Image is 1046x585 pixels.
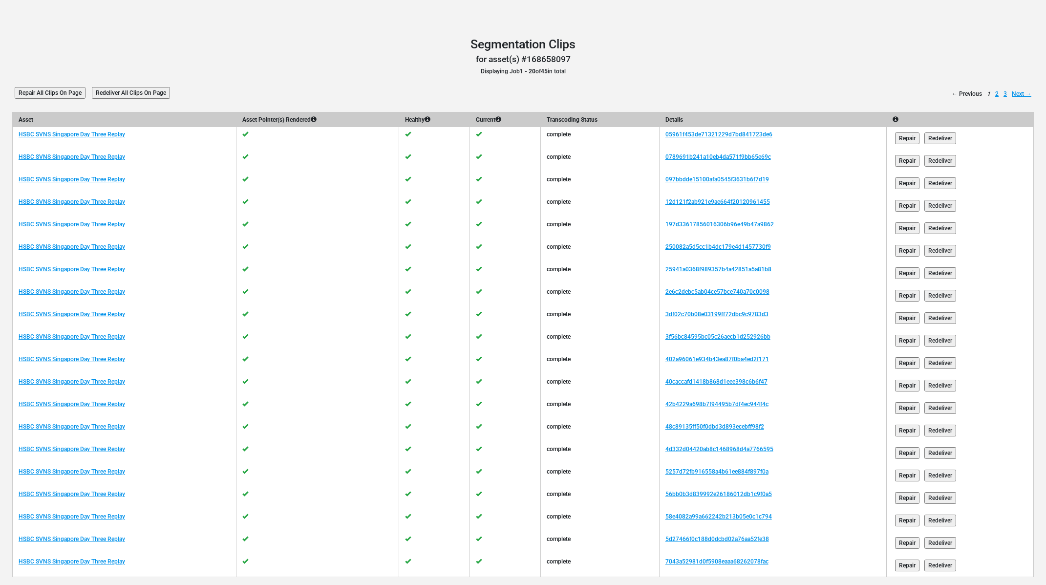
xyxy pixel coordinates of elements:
[924,290,956,302] input: Redeliver
[895,155,919,167] input: Repair
[924,357,956,369] input: Redeliver
[924,245,956,257] input: Redeliver
[540,329,659,352] td: complete
[540,195,659,217] td: complete
[895,357,919,369] input: Repair
[665,153,771,160] a: 0789691b241a10eb4da571f9bb65e69c
[540,352,659,374] td: complete
[12,54,1034,65] h3: for asset(s) #168658097
[540,307,659,329] td: complete
[924,537,956,549] input: Redeliver
[540,419,659,442] td: complete
[19,491,125,498] a: HSBC SVNS Singapore Day Three Replay
[895,267,919,279] input: Repair
[19,176,125,183] a: HSBC SVNS Singapore Day Three Replay
[665,333,770,340] a: 3f56bc84595bc05c26aecb1d252926bb
[540,172,659,195] td: complete
[665,423,764,430] a: 48c89135ff50f0dbd3d893ecebff98f2
[924,492,956,504] input: Redeliver
[540,374,659,397] td: complete
[19,131,125,138] a: HSBC SVNS Singapore Day Three Replay
[895,447,919,459] input: Repair
[540,150,659,172] td: complete
[19,243,125,250] a: HSBC SVNS Singapore Day Three Replay
[665,558,768,565] a: 7043a52981d0f5908eaaa68262078fac
[665,401,768,408] a: 42b4229a698b7f94495b7df4ec944f4c
[19,423,125,430] a: HSBC SVNS Singapore Day Three Replay
[665,491,772,498] a: 56bb0b3d839992e26186012db1c9f0a5
[19,153,125,160] a: HSBC SVNS Singapore Day Three Replay
[15,87,85,99] input: Repair All Clips On Page
[924,447,956,459] input: Redeliver
[665,288,769,295] a: 2e6c2debc5ab04ce57bce740a70c0098
[19,311,125,318] a: HSBC SVNS Singapore Day Three Replay
[665,176,769,183] a: 097bbdde15100afa0545f3631b6f7d19
[540,397,659,419] td: complete
[665,131,772,138] a: 05961f453de71321229d7bd841723de6
[895,222,919,234] input: Repair
[19,558,125,565] a: HSBC SVNS Singapore Day Three Replay
[924,425,956,436] input: Redeliver
[19,333,125,340] a: HSBC SVNS Singapore Day Three Replay
[895,425,919,436] input: Repair
[540,112,659,128] th: Transcoding Status
[895,380,919,391] input: Repair
[665,536,769,542] a: 5d27466f0c188d0dcbd02a76aa52fe38
[19,288,125,295] a: HSBC SVNS Singapore Day Three Replay
[19,468,125,475] a: HSBC SVNS Singapore Day Three Replay
[995,89,999,98] a: Page 2
[924,515,956,526] input: Redeliver
[895,402,919,414] input: Repair
[665,243,771,250] a: 250082a5d5cc1b4dc179e4d1457730f9
[540,554,659,577] td: complete
[1012,89,1031,98] a: Next page
[19,266,125,273] a: HSBC SVNS Singapore Day Three Replay
[19,536,125,542] a: HSBC SVNS Singapore Day Three Replay
[541,68,548,75] b: 45
[1003,89,1007,98] a: Page 3
[19,513,125,520] a: HSBC SVNS Singapore Day Three Replay
[665,221,774,228] a: 197d33617856016306b96e49b47a9862
[19,198,125,205] a: HSBC SVNS Singapore Day Three Replay
[924,132,956,144] input: Redeliver
[665,378,768,385] a: 40caccafd1418b868d1eee398c6b6f47
[19,221,125,228] a: HSBC SVNS Singapore Day Three Replay
[924,470,956,481] input: Redeliver
[470,112,540,128] th: Current
[895,470,919,481] input: Repair
[895,560,919,571] input: Repair
[924,402,956,414] input: Redeliver
[540,464,659,487] td: complete
[895,537,919,549] input: Repair
[665,266,771,273] a: 25941a0368f989357b4a42851a5a81b8
[895,312,919,324] input: Repair
[540,487,659,509] td: complete
[924,312,956,324] input: Redeliver
[19,401,125,408] a: HSBC SVNS Singapore Day Three Replay
[665,446,773,453] a: 4d332d04420ab8c1468968d4a7766595
[895,177,919,189] input: Repair
[540,217,659,239] td: complete
[92,87,170,99] input: Redeliver All Clips On Page
[19,446,125,453] a: HSBC SVNS Singapore Day Three Replay
[19,378,125,385] a: HSBC SVNS Singapore Day Three Replay
[665,356,769,363] a: 402a96061e934b43ea87f0ba4ed2f171
[540,442,659,464] td: complete
[540,127,659,150] td: complete
[540,532,659,554] td: complete
[665,468,768,475] a: 5257d72fb916558a4b61ee884f897f0a
[924,267,956,279] input: Redeliver
[665,311,768,318] a: 3df02c70b08e03199ff72dbc9c9783d3
[924,222,956,234] input: Redeliver
[924,335,956,347] input: Redeliver
[236,112,399,128] th: Asset Pointer(s) Rendered
[895,132,919,144] input: Repair
[924,200,956,212] input: Redeliver
[665,513,772,520] a: 58e4082a99a662242b213b05e0c1c794
[12,37,1034,52] h1: Segmentation Clips
[949,89,1034,98] div: Pagination
[540,509,659,532] td: complete
[13,112,236,128] th: Asset
[665,198,770,205] a: 12d121f2ab921e9ae664f20120961455
[924,155,956,167] input: Redeliver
